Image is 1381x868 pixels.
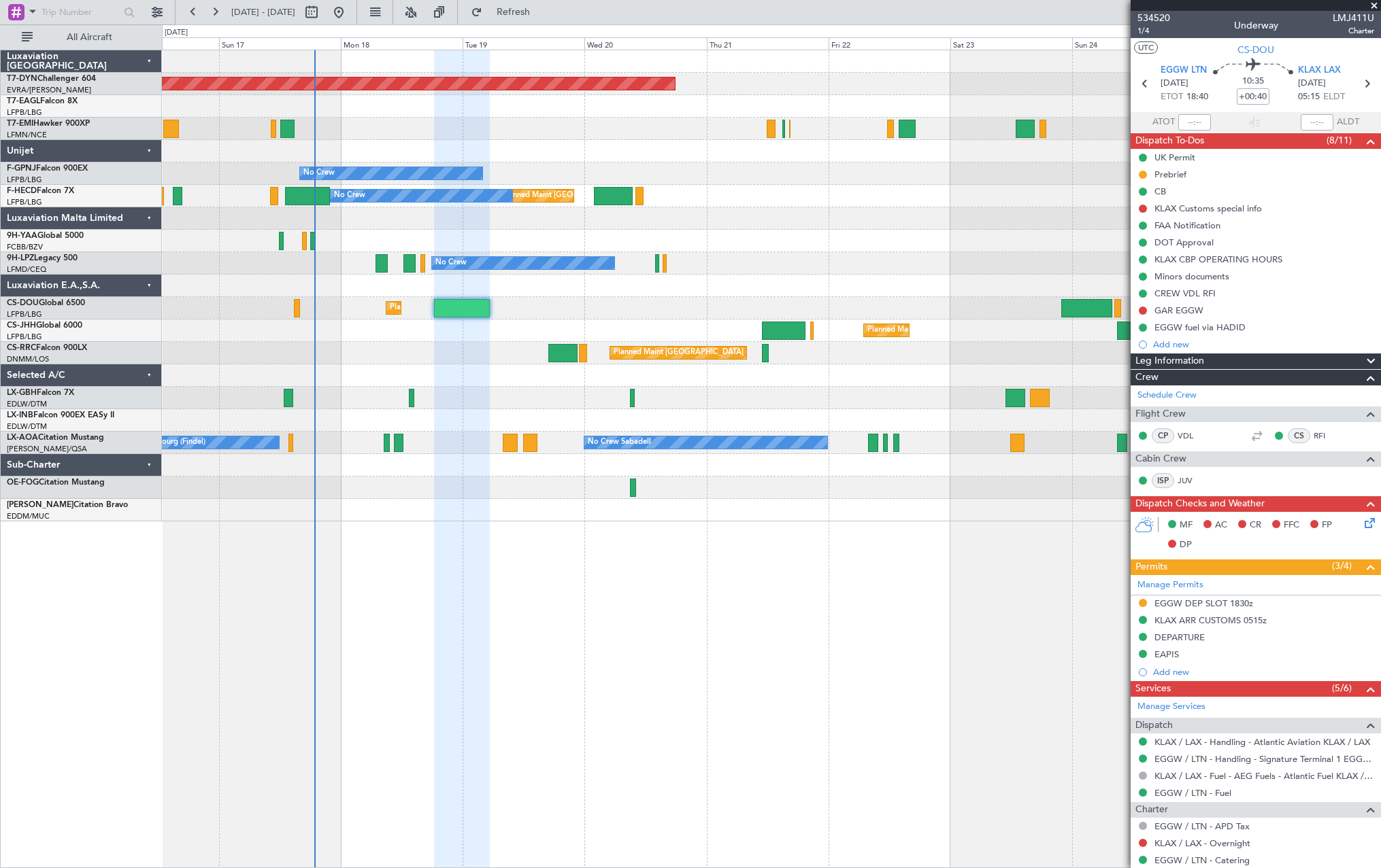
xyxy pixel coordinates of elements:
span: T7-DYN [7,75,37,83]
div: No Crew Sabadell [588,432,651,453]
span: LX-INB [7,411,33,419]
span: F-GPNJ [7,164,36,173]
div: EAPIS [1154,648,1179,660]
span: Leg Information [1135,353,1204,369]
a: EVRA/[PERSON_NAME] [7,85,91,95]
a: 9H-LPZLegacy 500 [7,254,78,262]
div: Add new [1153,666,1374,678]
span: [DATE] [1298,77,1326,90]
span: 18:40 [1186,90,1208,104]
span: CS-DOU [1237,43,1274,57]
div: Planned Maint [GEOGRAPHIC_DATA] ([GEOGRAPHIC_DATA]) [867,320,1082,341]
a: EGGW / LTN - Fuel [1154,787,1231,799]
div: CB [1154,186,1166,197]
div: DOT Approval [1154,237,1214,248]
a: KLAX / LAX - Fuel - AEG Fuels - Atlantic Fuel KLAX / LAX [1154,770,1374,782]
span: MF [1180,519,1193,532]
a: 9H-YAAGlobal 5000 [7,232,84,240]
a: VDL [1178,430,1208,442]
span: 9H-YAA [7,232,37,240]
div: Mon 18 [341,37,463,50]
span: Cabin Crew [1135,451,1186,467]
a: EGGW / LTN - APD Tax [1154,820,1250,832]
a: CS-DOUGlobal 6500 [7,299,85,307]
span: (8/11) [1327,133,1352,147]
input: Trip Number [41,2,120,22]
div: Fri 22 [829,37,950,50]
a: LFPB/LBG [7,332,42,342]
span: DP [1180,538,1192,552]
div: DEPARTURE [1154,631,1205,643]
span: 10:35 [1242,75,1264,88]
button: All Aircraft [15,27,148,48]
span: ALDT [1337,116,1359,129]
div: EGGW DEP SLOT 1830z [1154,597,1253,609]
span: Dispatch [1135,718,1173,733]
div: Prebrief [1154,169,1186,180]
a: LX-INBFalcon 900EX EASy II [7,411,114,419]
div: GAR EGGW [1154,305,1203,316]
button: Refresh [465,1,546,23]
a: F-GPNJFalcon 900EX [7,164,88,173]
div: Sun 17 [219,37,341,50]
a: KLAX / LAX - Overnight [1154,837,1250,849]
div: KLAX ARR CUSTOMS 0515z [1154,614,1267,626]
span: [DATE] - [DATE] [231,6,295,18]
span: CR [1250,519,1261,532]
a: EGGW / LTN - Handling - Signature Terminal 1 EGGW / LTN [1154,753,1374,765]
span: AC [1215,519,1227,532]
span: ATOT [1152,116,1175,129]
div: FAA Notification [1154,220,1220,231]
div: [DATE] [165,27,188,39]
div: No Crew [303,163,335,184]
div: CP [1152,428,1174,443]
div: Add new [1153,338,1374,350]
div: Thu 21 [707,37,829,50]
div: Underway [1234,18,1278,33]
a: [PERSON_NAME]Citation Bravo [7,501,128,509]
span: (5/6) [1332,681,1352,695]
button: UTC [1134,41,1158,54]
div: Wed 20 [584,37,706,50]
span: FFC [1284,519,1299,532]
span: EGGW LTN [1161,64,1207,77]
a: Manage Permits [1137,578,1203,592]
div: Sun 24 [1072,37,1194,50]
span: LMJ411U [1333,11,1374,25]
span: OE-FOG [7,479,39,487]
div: ISP [1152,473,1174,488]
div: EGGW fuel via HADID [1154,322,1246,333]
a: CS-RRCFalcon 900LX [7,344,87,352]
a: T7-EMIHawker 900XP [7,120,90,128]
div: CS [1288,428,1310,443]
span: All Aircraft [35,33,144,42]
span: LX-AOA [7,434,38,442]
span: CS-RRC [7,344,36,352]
div: CREW VDL RFI [1154,288,1216,299]
span: CS-DOU [7,299,39,307]
a: EDDM/MUC [7,511,50,521]
span: Flight Crew [1135,406,1186,422]
a: EDLW/DTM [7,421,47,432]
a: T7-EAGLFalcon 8X [7,97,78,105]
a: Manage Services [1137,700,1205,714]
a: KLAX / LAX - Handling - Atlantic Aviation KLAX / LAX [1154,736,1370,748]
span: (3/4) [1332,559,1352,573]
a: LFPB/LBG [7,175,42,185]
a: [PERSON_NAME]/QSA [7,444,87,454]
span: Dispatch To-Dos [1135,133,1204,149]
a: EGGW / LTN - Catering [1154,854,1250,866]
span: 1/4 [1137,25,1170,37]
a: OE-FOGCitation Mustang [7,479,105,487]
span: ELDT [1323,90,1345,104]
div: UK Permit [1154,152,1195,163]
span: F-HECD [7,187,37,195]
div: Planned Maint [GEOGRAPHIC_DATA] ([GEOGRAPHIC_DATA]) [390,298,604,318]
a: LFPB/LBG [7,309,42,319]
a: EDLW/DTM [7,399,47,409]
span: CS-JHH [7,322,36,330]
div: No Crew [435,253,467,273]
div: No Crew [334,186,365,206]
span: Crew [1135,370,1159,385]
span: ETOT [1161,90,1183,104]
